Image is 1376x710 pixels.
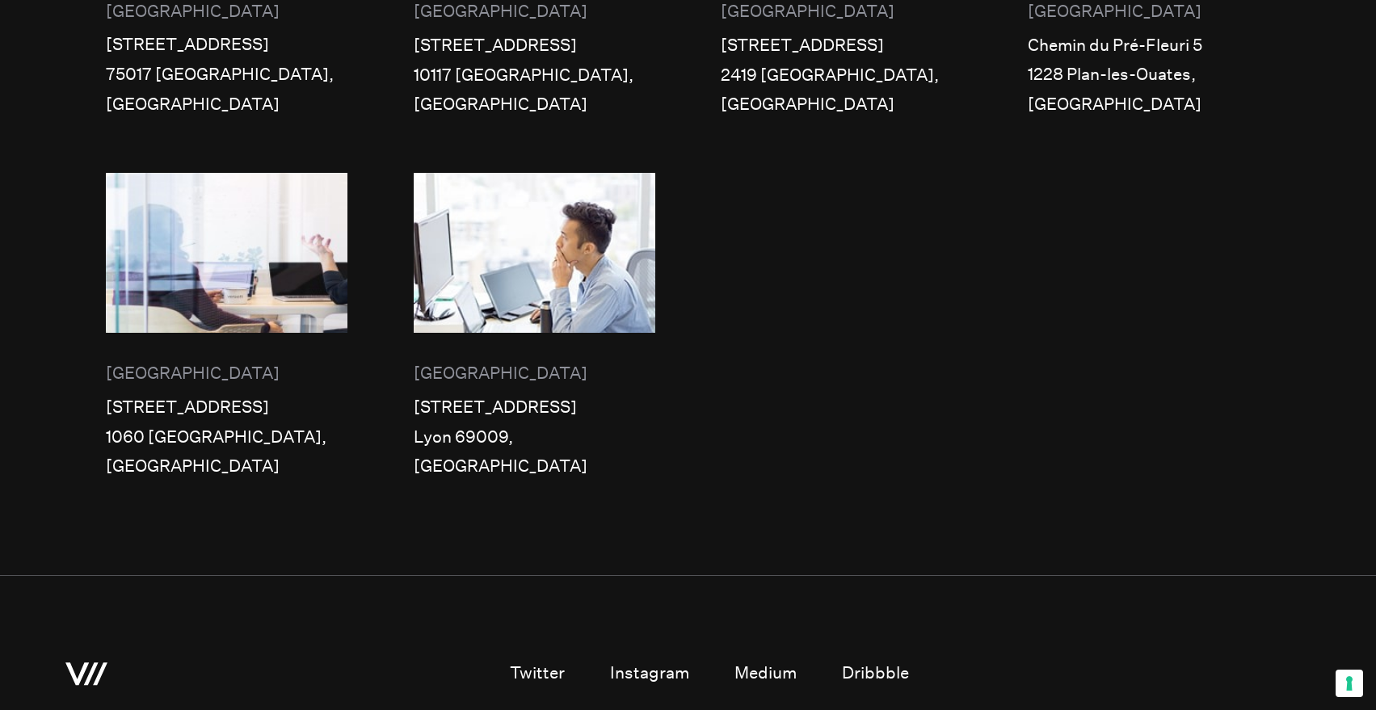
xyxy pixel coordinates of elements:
[106,90,347,120] div: [GEOGRAPHIC_DATA]
[414,173,655,483] a: Lyon office[GEOGRAPHIC_DATA][STREET_ADDRESS]Lyon 69009, [GEOGRAPHIC_DATA]
[106,60,347,90] div: 75017 [GEOGRAPHIC_DATA] ,
[414,393,655,422] div: [STREET_ADDRESS]
[510,658,565,690] a: Twitter
[106,173,347,483] a: Vienna office[GEOGRAPHIC_DATA][STREET_ADDRESS]1060 [GEOGRAPHIC_DATA], [GEOGRAPHIC_DATA]
[842,658,909,690] a: Dribbble
[106,30,347,60] div: [STREET_ADDRESS]
[1028,60,1269,90] div: 1228 Plan-les-Ouates ,
[1028,31,1269,61] div: Chemin du Pré-Fleuri 5
[734,658,797,690] a: Medium
[721,90,962,120] div: [GEOGRAPHIC_DATA]
[414,422,655,452] div: Lyon 69009 ,
[721,61,962,90] div: 2419 [GEOGRAPHIC_DATA] ,
[414,90,655,120] div: [GEOGRAPHIC_DATA]
[414,452,655,481] div: [GEOGRAPHIC_DATA]
[1028,90,1269,120] div: [GEOGRAPHIC_DATA]
[106,359,347,389] div: [GEOGRAPHIC_DATA]
[414,31,655,61] div: [STREET_ADDRESS]
[1336,670,1363,697] button: Your consent preferences for tracking technologies
[106,422,347,452] div: 1060 [GEOGRAPHIC_DATA] ,
[721,31,962,61] div: [STREET_ADDRESS]
[414,359,655,389] div: [GEOGRAPHIC_DATA]
[414,61,655,90] div: 10117 [GEOGRAPHIC_DATA] ,
[610,658,689,690] a: Instagram
[106,393,347,422] div: [STREET_ADDRESS]
[106,173,347,334] img: Vienna office
[106,452,347,481] div: [GEOGRAPHIC_DATA]
[414,173,655,334] img: Lyon office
